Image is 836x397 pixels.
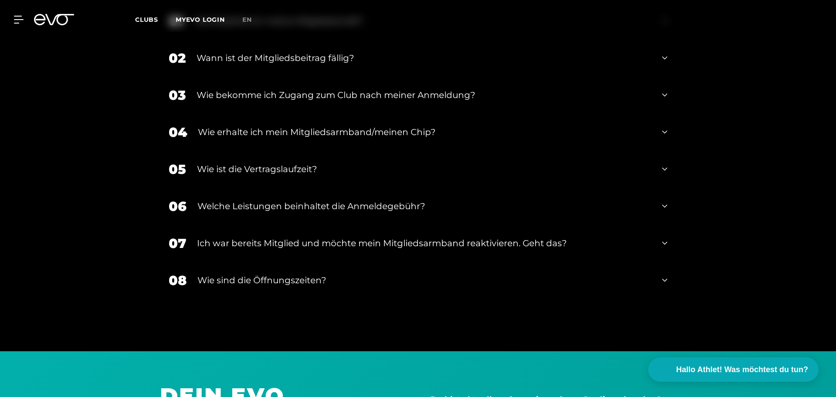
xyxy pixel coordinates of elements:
[648,357,819,382] button: Hallo Athlet! Was möchtest du tun?
[169,271,187,290] div: 08
[135,15,176,24] a: Clubs
[169,159,186,179] div: 05
[197,200,651,213] div: Welche Leistungen beinhaltet die Anmeldegebühr?
[198,126,651,139] div: Wie erhalte ich mein Mitgliedsarmband/meinen Chip?
[676,364,808,376] span: Hallo Athlet! Was möchtest du tun?
[197,237,651,250] div: Ich war bereits Mitglied und möchte mein Mitgliedsarmband reaktivieren. Geht das?
[169,48,186,68] div: 02
[197,51,651,64] div: Wann ist der Mitgliedsbeitrag fällig?
[135,16,158,24] span: Clubs
[169,197,187,216] div: 06
[197,274,651,287] div: Wie sind die Öffnungszeiten?
[169,85,186,105] div: 03
[197,88,651,102] div: Wie bekomme ich Zugang zum Club nach meiner Anmeldung?
[169,234,186,253] div: 07
[176,16,225,24] a: MYEVO LOGIN
[197,163,651,176] div: Wie ist die Vertragslaufzeit?
[242,15,262,25] a: en
[242,16,252,24] span: en
[169,122,187,142] div: 04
